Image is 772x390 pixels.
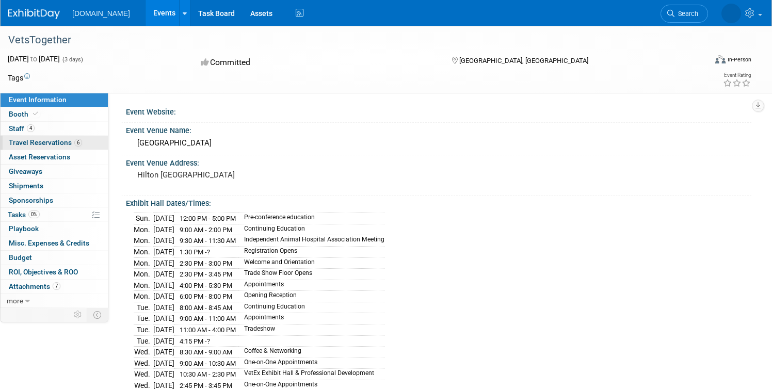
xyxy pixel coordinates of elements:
td: Mon. [134,257,153,269]
span: 6 [74,139,82,147]
a: Giveaways [1,165,108,178]
td: Mon. [134,269,153,280]
span: 2:45 PM - 3:45 PM [180,382,232,389]
td: Wed. [134,369,153,380]
a: Event Information [1,93,108,107]
span: Giveaways [9,167,42,175]
td: Appointments [238,280,384,291]
a: Tasks0% [1,208,108,222]
td: [DATE] [153,235,174,247]
div: Event Venue Name: [126,123,751,136]
span: 8:00 AM - 8:45 AM [180,304,232,312]
td: [DATE] [153,269,174,280]
td: Continuing Education [238,224,384,235]
span: Booth [9,110,40,118]
td: Tue. [134,335,153,347]
span: 4:00 PM - 5:30 PM [180,282,232,289]
a: Shipments [1,179,108,193]
td: Independent Animal Hospital Association Meeting [238,235,384,247]
td: [DATE] [153,335,174,347]
td: Pre-conference education [238,213,384,224]
td: Mon. [134,291,153,302]
span: 9:00 AM - 10:30 AM [180,360,236,367]
span: Event Information [9,95,67,104]
pre: Hilton [GEOGRAPHIC_DATA] [137,170,375,180]
td: [DATE] [153,280,174,291]
span: [GEOGRAPHIC_DATA], [GEOGRAPHIC_DATA] [459,57,588,64]
a: Budget [1,251,108,265]
a: Staff4 [1,122,108,136]
a: more [1,294,108,308]
span: 4:15 PM - [180,337,210,345]
span: ? [207,337,210,345]
td: [DATE] [153,257,174,269]
a: Travel Reservations6 [1,136,108,150]
img: David Han [721,4,741,23]
span: 2:30 PM - 3:45 PM [180,270,232,278]
img: Format-Inperson.png [715,55,726,63]
span: 8:30 AM - 9:00 AM [180,348,232,356]
div: [GEOGRAPHIC_DATA] [134,135,744,151]
span: 1:30 PM - [180,248,210,256]
span: Attachments [9,282,60,290]
span: 9:30 AM - 11:30 AM [180,237,236,245]
img: ExhibitDay [8,9,60,19]
td: Tue. [134,324,153,335]
a: Asset Reservations [1,150,108,164]
td: Wed. [134,347,153,358]
span: ? [207,248,210,256]
a: ROI, Objectives & ROO [1,265,108,279]
td: [DATE] [153,291,174,302]
span: Tasks [8,210,40,219]
td: Toggle Event Tabs [87,308,108,321]
td: Trade Show Floor Opens [238,269,384,280]
span: Search [674,10,698,18]
span: 7 [53,282,60,290]
span: Staff [9,124,35,133]
td: Tradeshow [238,324,384,335]
div: Committed [198,54,435,72]
td: One-on-One Appointments [238,358,384,369]
span: ROI, Objectives & ROO [9,268,78,276]
a: Misc. Expenses & Credits [1,236,108,250]
span: Shipments [9,182,43,190]
td: Welcome and Orientation [238,257,384,269]
td: [DATE] [153,224,174,235]
a: Search [661,5,708,23]
td: Opening Reception [238,291,384,302]
span: 9:00 AM - 2:00 PM [180,226,232,234]
td: [DATE] [153,347,174,358]
span: 0% [28,210,40,218]
div: Event Format [640,54,751,69]
a: Booth [1,107,108,121]
td: [DATE] [153,213,174,224]
td: [DATE] [153,302,174,313]
span: more [7,297,23,305]
td: Tue. [134,313,153,324]
span: 11:00 AM - 4:00 PM [180,326,236,334]
span: [DOMAIN_NAME] [72,9,130,18]
span: 12:00 PM - 5:00 PM [180,215,236,222]
span: 9:00 AM - 11:00 AM [180,315,236,322]
span: Misc. Expenses & Credits [9,239,89,247]
span: to [29,55,39,63]
td: Mon. [134,280,153,291]
td: Tags [8,73,30,83]
div: Exhibit Hall Dates/Times: [126,196,751,208]
td: Mon. [134,235,153,247]
td: [DATE] [153,313,174,324]
td: Coffee & Networking [238,347,384,358]
td: Appointments [238,313,384,324]
td: Mon. [134,224,153,235]
div: Event Venue Address: [126,155,751,168]
td: [DATE] [153,369,174,380]
span: Budget [9,253,32,262]
td: [DATE] [153,324,174,335]
td: Tue. [134,302,153,313]
td: Registration Opens [238,247,384,258]
div: Event Website: [126,104,751,117]
span: 10:30 AM - 2:30 PM [180,370,236,378]
a: Playbook [1,222,108,236]
span: 6:00 PM - 8:00 PM [180,293,232,300]
td: Continuing Education [238,302,384,313]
